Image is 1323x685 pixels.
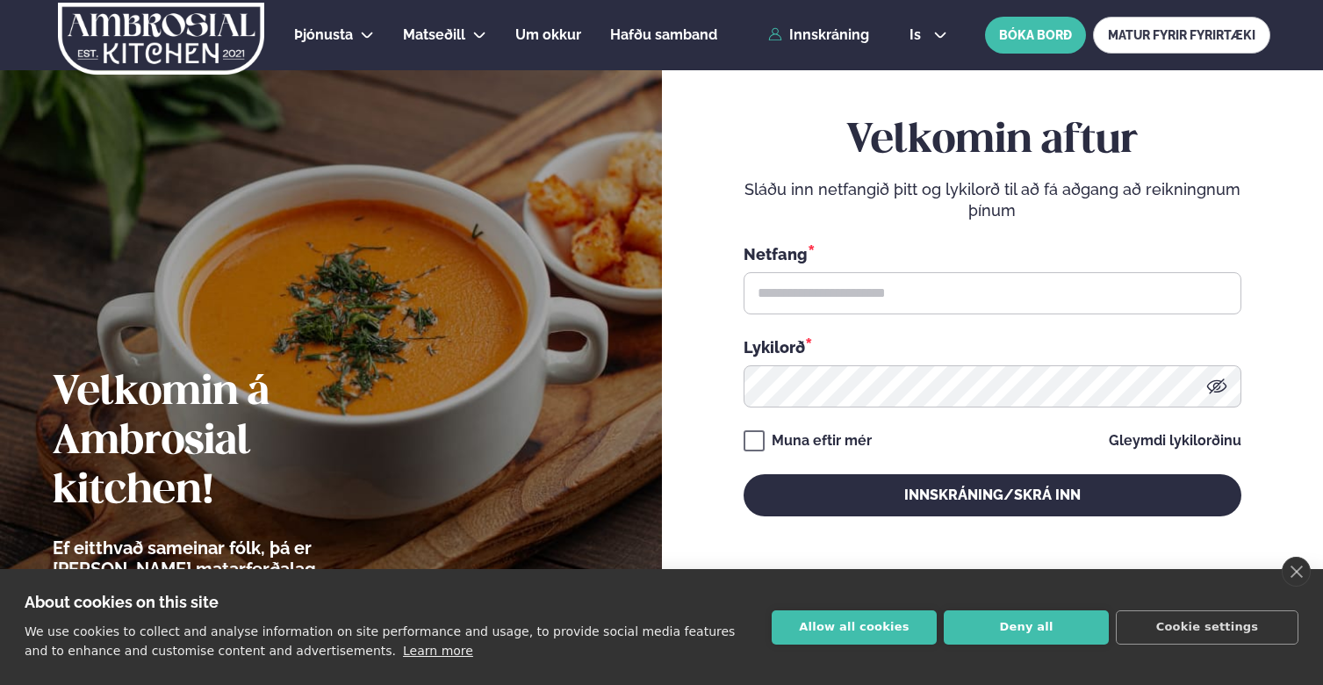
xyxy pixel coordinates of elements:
div: Lykilorð [744,335,1241,358]
a: Hafðu samband [610,25,717,46]
span: Um okkur [515,26,581,43]
button: Allow all cookies [772,610,937,645]
button: Deny all [944,610,1109,645]
span: Matseðill [403,26,465,43]
a: Um okkur [515,25,581,46]
a: close [1282,557,1311,587]
button: BÓKA BORÐ [985,17,1086,54]
a: Þjónusta [294,25,353,46]
p: Ef eitthvað sameinar fólk, þá er [PERSON_NAME] matarferðalag. [53,537,417,580]
a: Innskráning [768,27,869,43]
h2: Velkomin á Ambrosial kitchen! [53,369,417,516]
strong: About cookies on this site [25,593,219,611]
span: is [910,28,926,42]
button: Innskráning/Skrá inn [744,474,1241,516]
h2: Velkomin aftur [744,117,1241,166]
p: Sláðu inn netfangið þitt og lykilorð til að fá aðgang að reikningnum þínum [744,179,1241,221]
a: Learn more [403,644,473,658]
a: Gleymdi lykilorðinu [1109,434,1241,448]
span: Þjónusta [294,26,353,43]
span: Hafðu samband [610,26,717,43]
div: Netfang [744,242,1241,265]
img: logo [56,3,266,75]
a: MATUR FYRIR FYRIRTÆKI [1093,17,1270,54]
a: Matseðill [403,25,465,46]
button: is [895,28,961,42]
button: Cookie settings [1116,610,1298,645]
p: We use cookies to collect and analyse information on site performance and usage, to provide socia... [25,624,735,658]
